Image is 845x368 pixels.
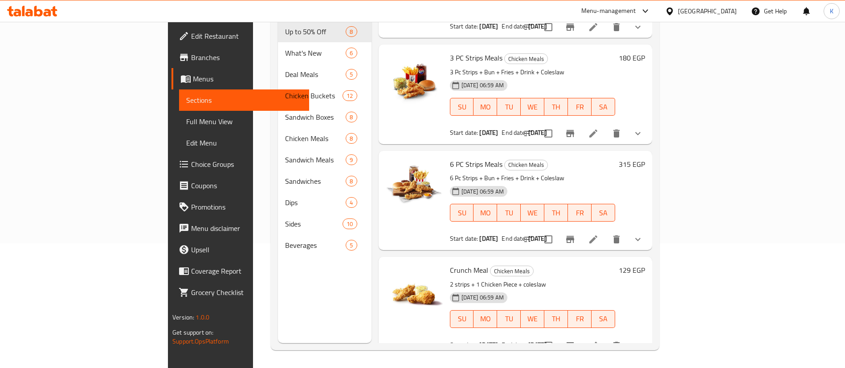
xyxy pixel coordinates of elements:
svg: Show Choices [633,340,643,351]
span: 10 [343,220,356,228]
span: Sandwiches [285,176,346,186]
div: items [346,112,357,122]
span: Chicken Meals [490,266,533,276]
span: Start date: [450,127,478,138]
span: Edit Restaurant [191,31,302,41]
button: Branch-specific-item [559,123,581,144]
a: Edit menu item [588,340,599,351]
span: Coupons [191,180,302,191]
button: MO [474,310,497,328]
div: items [346,197,357,208]
span: Up to 50% Off [285,26,346,37]
a: Menu disclaimer [171,218,309,239]
span: TU [501,312,517,325]
button: Branch-specific-item [559,229,581,250]
a: Edit menu item [588,234,599,245]
span: Select to update [539,124,558,143]
div: items [346,133,357,144]
nav: Menu sections [278,17,371,259]
span: End date: [502,233,527,244]
a: Edit menu item [588,22,599,32]
a: Full Menu View [179,111,309,132]
span: End date: [502,339,527,351]
span: 4 [346,198,356,207]
span: What's New [285,48,346,58]
button: sort-choices [518,335,539,356]
span: Chicken Buckets [285,90,343,101]
div: items [346,176,357,186]
span: Chicken Meals [285,133,346,144]
svg: Show Choices [633,22,643,32]
div: Sandwich Meals9 [278,149,371,170]
span: 12 [343,92,356,100]
span: TU [501,206,517,219]
a: Edit menu item [588,128,599,139]
span: Beverages [285,240,346,251]
span: Sandwich Meals [285,154,346,165]
span: TH [548,312,564,325]
div: [GEOGRAPHIC_DATA] [678,6,737,16]
span: Chicken Meals [505,160,547,170]
button: WE [521,310,544,328]
button: TH [544,310,568,328]
div: Beverages5 [278,235,371,256]
svg: Show Choices [633,234,643,245]
button: WE [521,98,544,116]
a: Coupons [171,175,309,196]
span: WE [524,206,541,219]
button: show more [627,123,649,144]
div: Deal Meals [285,69,346,80]
button: sort-choices [518,123,539,144]
span: End date: [502,127,527,138]
span: Promotions [191,202,302,212]
span: Menus [193,73,302,84]
span: FR [571,312,588,325]
p: 6 Pc Strips + Bun + Fries + Drink + Coleslaw [450,173,615,184]
span: Dips [285,197,346,208]
button: SU [450,98,474,116]
a: Choice Groups [171,154,309,175]
button: WE [521,204,544,222]
button: FR [568,98,592,116]
span: Coverage Report [191,266,302,276]
span: Start date: [450,20,478,32]
button: show more [627,335,649,356]
a: Promotions [171,196,309,218]
a: Edit Restaurant [171,25,309,47]
button: delete [606,123,627,144]
span: [DATE] 06:59 AM [458,293,507,302]
span: 5 [346,70,356,79]
span: TU [501,101,517,113]
div: Chicken Meals8 [278,128,371,149]
span: Start date: [450,339,478,351]
p: 2 strips + 1 Chicken Piece + coleslaw [450,279,615,290]
button: TH [544,98,568,116]
span: SU [454,101,470,113]
div: Sandwiches8 [278,170,371,192]
button: SA [592,204,615,222]
button: Branch-specific-item [559,16,581,38]
span: MO [477,101,494,113]
div: Sides10 [278,213,371,235]
button: MO [474,98,497,116]
span: Grocery Checklist [191,287,302,298]
b: [DATE] [479,20,498,32]
button: SU [450,204,474,222]
span: 6 PC Strips Meals [450,158,502,171]
span: Branches [191,52,302,63]
span: 9 [346,156,356,164]
div: items [343,218,357,229]
button: TU [497,98,521,116]
span: MO [477,312,494,325]
img: 3 PC Strips Meals [386,52,443,109]
span: Sandwich Boxes [285,112,346,122]
button: FR [568,204,592,222]
span: Sides [285,218,343,229]
span: Edit Menu [186,137,302,148]
a: Support.OpsPlatform [172,336,229,347]
div: items [343,90,357,101]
